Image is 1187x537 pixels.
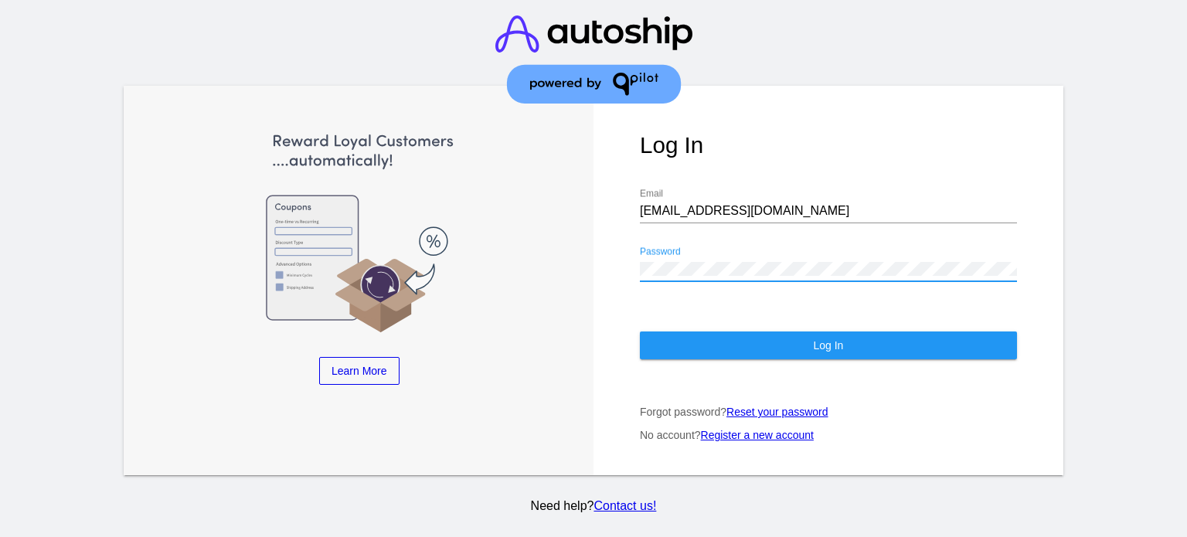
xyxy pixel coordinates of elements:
[640,132,1017,158] h1: Log In
[701,429,814,441] a: Register a new account
[332,365,387,377] span: Learn More
[813,339,843,352] span: Log In
[319,357,400,385] a: Learn More
[726,406,828,418] a: Reset your password
[640,406,1017,418] p: Forgot password?
[640,429,1017,441] p: No account?
[640,204,1017,218] input: Email
[593,499,656,512] a: Contact us!
[640,331,1017,359] button: Log In
[121,499,1066,513] p: Need help?
[171,132,548,334] img: Apply Coupons Automatically to Scheduled Orders with QPilot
